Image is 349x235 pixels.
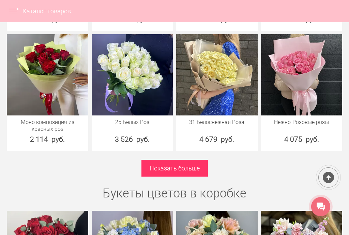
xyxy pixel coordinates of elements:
div: 3 526 руб. [92,134,173,144]
div: 4 679 руб. [176,134,258,144]
img: Нежно-Розовые розы [261,34,343,116]
a: Букеты цветов в коробке [103,186,246,201]
div: 4 075 руб. [261,134,343,144]
a: Показать больше [141,160,208,177]
div: 2 114 руб. [7,134,88,144]
img: Моно композиция из красных роз [7,34,88,116]
img: 31 Белоснежная Роза [176,34,258,116]
a: 25 Белых Роз [95,119,170,126]
a: Моно композиция из красных роз [10,119,85,133]
a: Нежно-Розовые розы [264,119,339,126]
img: 25 Белых Роз [92,34,173,116]
a: 31 Белоснежная Роза [180,119,254,126]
